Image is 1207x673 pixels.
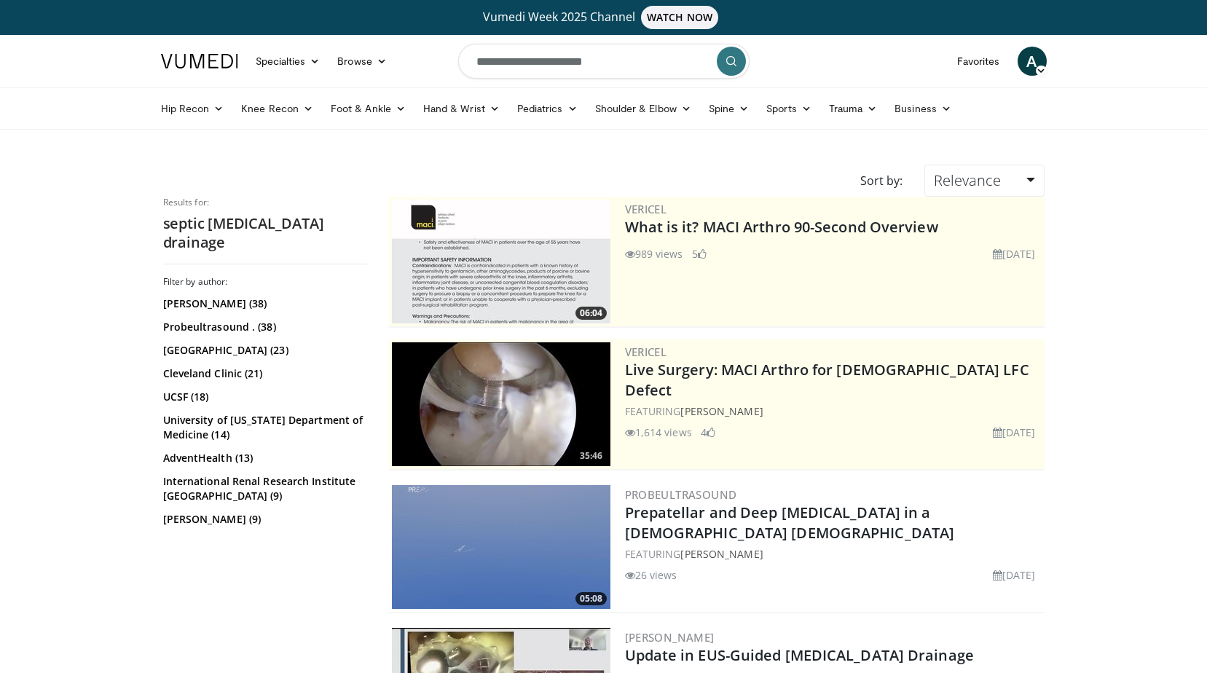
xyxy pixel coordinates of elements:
[163,366,363,381] a: Cleveland Clinic (21)
[392,342,610,466] a: 35:46
[625,425,692,440] li: 1,614 views
[625,567,677,583] li: 26 views
[575,307,607,320] span: 06:04
[625,546,1042,562] div: FEATURING
[692,246,707,261] li: 5
[163,214,367,252] h2: septic [MEDICAL_DATA] drainage
[163,451,363,465] a: AdventHealth (13)
[993,246,1036,261] li: [DATE]
[948,47,1009,76] a: Favorites
[392,342,610,466] img: eb023345-1e2d-4374-a840-ddbc99f8c97c.300x170_q85_crop-smart_upscale.jpg
[625,217,938,237] a: What is it? MACI Arthro 90-Second Overview
[392,200,610,323] a: 06:04
[680,547,763,561] a: [PERSON_NAME]
[392,485,610,609] img: 0930beac-e021-4a95-8299-75fd83c77852.300x170_q85_crop-smart_upscale.jpg
[680,404,763,418] a: [PERSON_NAME]
[924,165,1044,197] a: Relevance
[993,425,1036,440] li: [DATE]
[232,94,322,123] a: Knee Recon
[163,320,363,334] a: Probeultrasound . (38)
[163,6,1045,29] a: Vumedi Week 2025 ChannelWATCH NOW
[625,345,667,359] a: Vericel
[625,404,1042,419] div: FEATURING
[625,360,1029,400] a: Live Surgery: MACI Arthro for [DEMOGRAPHIC_DATA] LFC Defect
[247,47,329,76] a: Specialties
[849,165,913,197] div: Sort by:
[163,512,363,527] a: [PERSON_NAME] (9)
[700,94,758,123] a: Spine
[575,449,607,463] span: 35:46
[625,645,974,665] a: Update in EUS-Guided [MEDICAL_DATA] Drainage
[458,44,750,79] input: Search topics, interventions
[1018,47,1047,76] a: A
[586,94,700,123] a: Shoulder & Elbow
[414,94,508,123] a: Hand & Wrist
[758,94,820,123] a: Sports
[820,94,886,123] a: Trauma
[993,567,1036,583] li: [DATE]
[163,276,367,288] h3: Filter by author:
[886,94,960,123] a: Business
[163,197,367,208] p: Results for:
[392,485,610,609] a: 05:08
[625,503,955,543] a: Prepatellar and Deep [MEDICAL_DATA] in a [DEMOGRAPHIC_DATA] [DEMOGRAPHIC_DATA]
[625,246,683,261] li: 989 views
[163,343,363,358] a: [GEOGRAPHIC_DATA] (23)
[329,47,396,76] a: Browse
[641,6,718,29] span: WATCH NOW
[152,94,233,123] a: Hip Recon
[163,296,363,311] a: [PERSON_NAME] (38)
[163,413,363,442] a: University of [US_STATE] Department of Medicine (14)
[575,592,607,605] span: 05:08
[163,474,363,503] a: International Renal Research Institute [GEOGRAPHIC_DATA] (9)
[163,390,363,404] a: UCSF (18)
[508,94,586,123] a: Pediatrics
[701,425,715,440] li: 4
[161,54,238,68] img: VuMedi Logo
[625,202,667,216] a: Vericel
[625,630,715,645] a: [PERSON_NAME]
[934,170,1001,190] span: Relevance
[322,94,414,123] a: Foot & Ankle
[392,200,610,323] img: aa6cc8ed-3dbf-4b6a-8d82-4a06f68b6688.300x170_q85_crop-smart_upscale.jpg
[625,487,737,502] a: Probeultrasound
